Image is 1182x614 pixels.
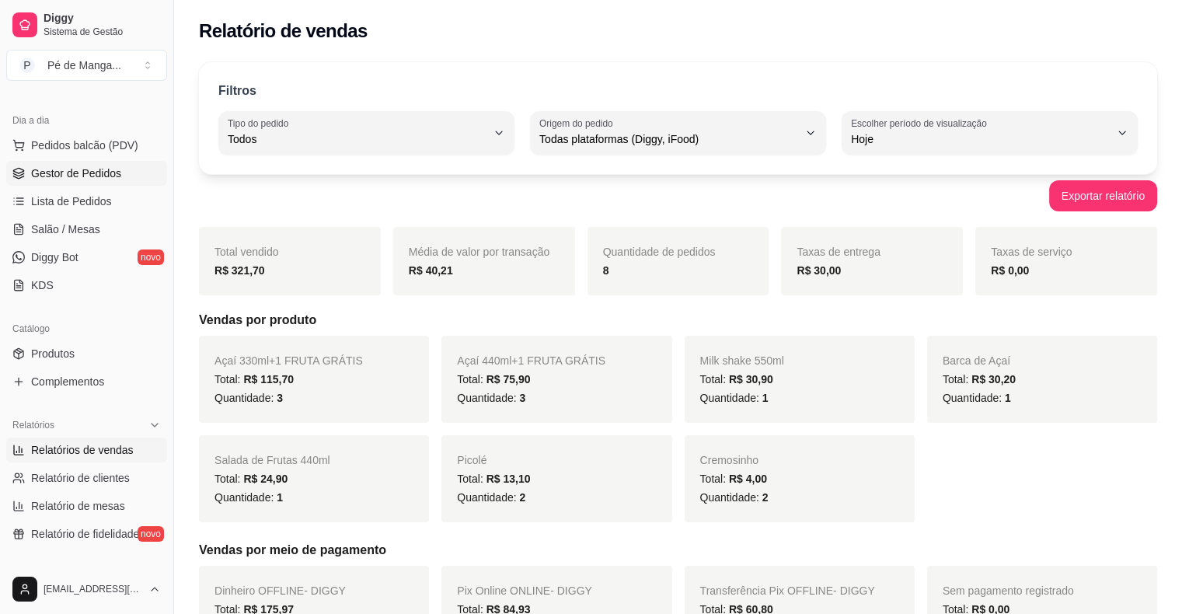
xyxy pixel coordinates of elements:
span: Produtos [31,346,75,361]
span: Total: [457,373,530,385]
a: Gestor de Pedidos [6,161,167,186]
button: Exportar relatório [1049,180,1157,211]
span: R$ 4,00 [729,473,767,485]
h2: Relatório de vendas [199,19,368,44]
span: Açaí 330ml+1 FRUTA GRÁTIS [214,354,363,367]
span: Relatórios de vendas [31,442,134,458]
span: Todos [228,131,486,147]
span: Total: [700,473,767,485]
span: Picolé [457,454,486,466]
a: Relatório de mesas [6,494,167,518]
span: Total vendido [214,246,279,258]
span: Hoje [851,131,1110,147]
span: KDS [31,277,54,293]
span: 1 [762,392,769,404]
span: Dinheiro OFFLINE - DIGGY [214,584,346,597]
a: Complementos [6,369,167,394]
span: Salada de Frutas 440ml [214,454,330,466]
strong: R$ 0,00 [991,264,1029,277]
span: 3 [519,392,525,404]
div: Catálogo [6,316,167,341]
span: Quantidade: [214,491,283,504]
a: Relatório de fidelidadenovo [6,522,167,546]
button: Pedidos balcão (PDV) [6,133,167,158]
a: Lista de Pedidos [6,189,167,214]
span: Todas plataformas (Diggy, iFood) [539,131,798,147]
button: Origem do pedidoTodas plataformas (Diggy, iFood) [530,111,826,155]
a: Produtos [6,341,167,366]
span: R$ 30,90 [729,373,773,385]
span: 1 [277,491,283,504]
p: Filtros [218,82,256,100]
span: P [19,58,35,73]
span: Relatório de fidelidade [31,526,139,542]
a: Relatórios de vendas [6,438,167,462]
a: KDS [6,273,167,298]
strong: R$ 40,21 [409,264,453,277]
h5: Vendas por meio de pagamento [199,541,1157,560]
span: Transferência Pix OFFLINE - DIGGY [700,584,875,597]
span: Quantidade de pedidos [603,246,716,258]
span: Lista de Pedidos [31,194,112,209]
a: Salão / Mesas [6,217,167,242]
span: Quantidade: [214,392,283,404]
span: Cremosinho [700,454,758,466]
span: R$ 115,70 [243,373,294,385]
button: [EMAIL_ADDRESS][DOMAIN_NAME] [6,570,167,608]
span: 2 [519,491,525,504]
label: Escolher período de visualização [851,117,992,130]
span: R$ 24,90 [243,473,288,485]
span: Diggy Bot [31,249,78,265]
span: Relatório de mesas [31,498,125,514]
strong: 8 [603,264,609,277]
span: 1 [1005,392,1011,404]
span: Milk shake 550ml [700,354,784,367]
span: Média de valor por transação [409,246,549,258]
span: Relatório de clientes [31,470,130,486]
span: 3 [277,392,283,404]
span: Quantidade: [700,392,769,404]
div: Pé de Manga ... [47,58,121,73]
span: Total: [943,373,1016,385]
span: Total: [457,473,530,485]
label: Tipo do pedido [228,117,294,130]
span: R$ 30,20 [971,373,1016,385]
span: Sistema de Gestão [44,26,161,38]
span: Quantidade: [457,491,525,504]
span: Açaí 440ml+1 FRUTA GRÁTIS [457,354,605,367]
span: Pix Online ONLINE - DIGGY [457,584,592,597]
span: [EMAIL_ADDRESS][DOMAIN_NAME] [44,583,142,595]
span: Quantidade: [700,491,769,504]
span: Total: [214,373,294,385]
span: Taxas de serviço [991,246,1072,258]
span: Total: [700,373,773,385]
span: Sem pagamento registrado [943,584,1074,597]
span: Gestor de Pedidos [31,166,121,181]
span: Complementos [31,374,104,389]
a: DiggySistema de Gestão [6,6,167,44]
span: Diggy [44,12,161,26]
span: R$ 13,10 [486,473,531,485]
span: Quantidade: [457,392,525,404]
button: Escolher período de visualizaçãoHoje [842,111,1138,155]
span: Barca de Açaí [943,354,1010,367]
label: Origem do pedido [539,117,618,130]
button: Select a team [6,50,167,81]
strong: R$ 30,00 [797,264,841,277]
span: Relatórios [12,419,54,431]
span: Quantidade: [943,392,1011,404]
span: Total: [214,473,288,485]
span: Taxas de entrega [797,246,880,258]
button: Tipo do pedidoTodos [218,111,514,155]
span: Pedidos balcão (PDV) [31,138,138,153]
strong: R$ 321,70 [214,264,265,277]
span: 2 [762,491,769,504]
h5: Vendas por produto [199,311,1157,330]
span: Salão / Mesas [31,222,100,237]
a: Diggy Botnovo [6,245,167,270]
div: Dia a dia [6,108,167,133]
span: R$ 75,90 [486,373,531,385]
a: Relatório de clientes [6,466,167,490]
